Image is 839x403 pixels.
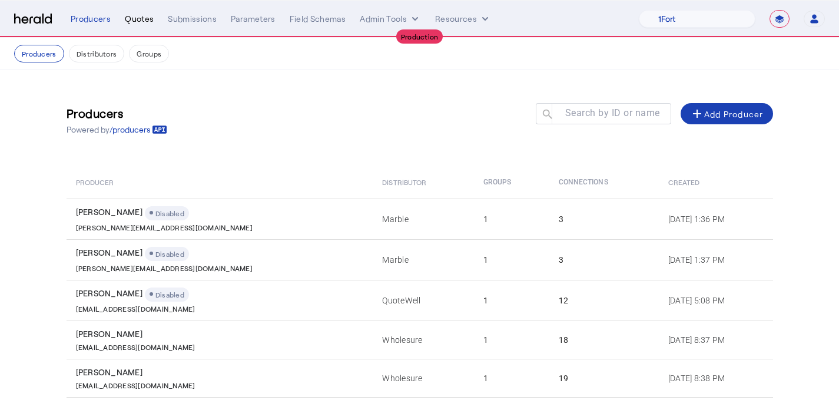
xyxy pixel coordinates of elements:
[559,213,654,225] div: 3
[76,302,195,313] p: [EMAIL_ADDRESS][DOMAIN_NAME]
[168,13,217,25] div: Submissions
[396,29,443,44] div: Production
[565,107,660,118] mat-label: Search by ID or name
[76,340,195,352] p: [EMAIL_ADDRESS][DOMAIN_NAME]
[125,13,154,25] div: Quotes
[474,166,549,199] th: Groups
[435,13,491,25] button: Resources dropdown menu
[373,166,474,199] th: Distributor
[76,328,369,340] div: [PERSON_NAME]
[67,124,167,136] p: Powered by
[474,239,549,280] td: 1
[373,239,474,280] td: Marble
[155,250,184,258] span: Disabled
[76,366,369,378] div: [PERSON_NAME]
[360,13,421,25] button: internal dropdown menu
[71,13,111,25] div: Producers
[536,108,556,123] mat-icon: search
[659,239,773,280] td: [DATE] 1:37 PM
[659,166,773,199] th: Created
[67,166,373,199] th: Producer
[76,378,195,390] p: [EMAIL_ADDRESS][DOMAIN_NAME]
[549,166,659,199] th: Connections
[559,372,654,384] div: 19
[681,103,773,124] button: Add Producer
[373,199,474,239] td: Marble
[290,13,346,25] div: Field Schemas
[659,199,773,239] td: [DATE] 1:36 PM
[559,334,654,346] div: 18
[690,107,764,121] div: Add Producer
[110,124,167,136] a: /producers
[659,321,773,359] td: [DATE] 8:37 PM
[474,359,549,397] td: 1
[559,254,654,266] div: 3
[69,45,125,62] button: Distributors
[373,280,474,321] td: QuoteWell
[559,295,654,306] div: 12
[76,247,369,261] div: [PERSON_NAME]
[76,206,369,220] div: [PERSON_NAME]
[373,321,474,359] td: Wholesure
[690,107,704,121] mat-icon: add
[67,105,167,121] h3: Producers
[129,45,169,62] button: Groups
[76,288,369,302] div: [PERSON_NAME]
[231,13,276,25] div: Parameters
[155,290,184,299] span: Disabled
[659,280,773,321] td: [DATE] 5:08 PM
[659,359,773,397] td: [DATE] 8:38 PM
[474,321,549,359] td: 1
[14,14,52,25] img: Herald Logo
[76,220,253,232] p: [PERSON_NAME][EMAIL_ADDRESS][DOMAIN_NAME]
[474,280,549,321] td: 1
[76,261,253,273] p: [PERSON_NAME][EMAIL_ADDRESS][DOMAIN_NAME]
[155,209,184,217] span: Disabled
[14,45,64,62] button: Producers
[373,359,474,397] td: Wholesure
[474,199,549,239] td: 1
